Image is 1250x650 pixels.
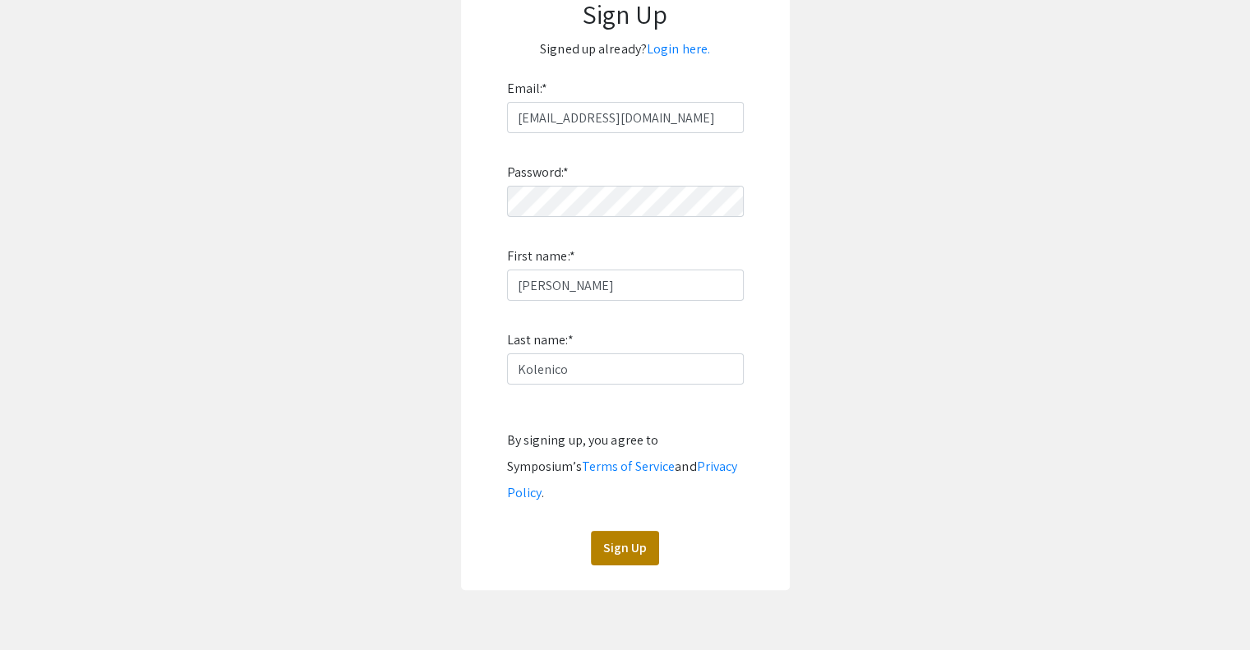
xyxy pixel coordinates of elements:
label: Last name: [507,327,574,353]
label: First name: [507,243,575,270]
div: By signing up, you agree to Symposium’s and . [507,427,744,506]
label: Password: [507,159,570,186]
button: Sign Up [591,531,659,565]
label: Email: [507,76,548,102]
a: Login here. [647,40,710,58]
iframe: Chat [12,576,70,638]
p: Signed up already? [477,36,773,62]
a: Terms of Service [582,458,676,475]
